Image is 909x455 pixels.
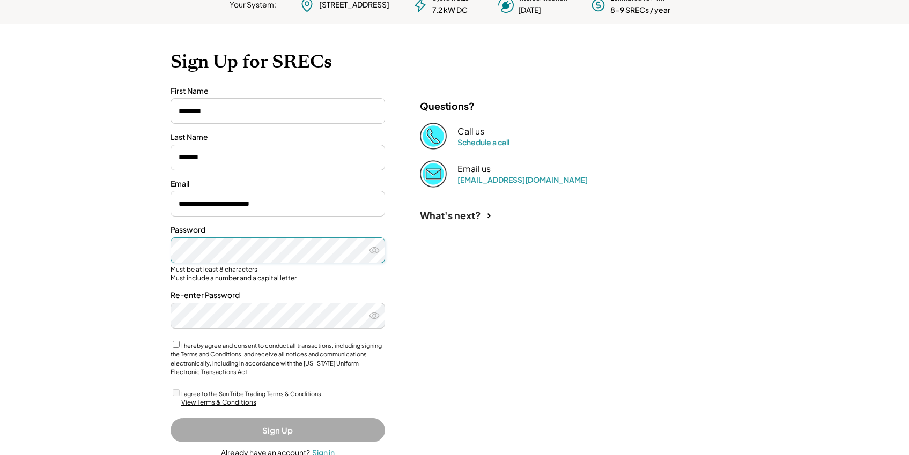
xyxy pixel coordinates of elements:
[171,342,382,376] label: I hereby agree and consent to conduct all transactions, including signing the Terms and Condition...
[171,132,385,143] div: Last Name
[457,163,491,175] div: Email us
[171,265,385,282] div: Must be at least 8 characters Must include a number and a capital letter
[518,5,541,16] div: [DATE]
[420,160,447,187] img: Email%202%403x.png
[457,175,588,184] a: [EMAIL_ADDRESS][DOMAIN_NAME]
[171,50,739,73] h1: Sign Up for SRECs
[171,290,385,301] div: Re-enter Password
[420,123,447,150] img: Phone%20copy%403x.png
[610,5,670,16] div: 8-9 SRECs / year
[181,390,323,397] label: I agree to the Sun Tribe Trading Terms & Conditions.
[171,178,385,189] div: Email
[457,137,509,147] a: Schedule a call
[171,86,385,96] div: First Name
[181,398,256,407] div: View Terms & Conditions
[432,5,468,16] div: 7.2 kW DC
[171,225,385,235] div: Password
[457,126,484,137] div: Call us
[420,209,481,221] div: What's next?
[171,418,385,442] button: Sign Up
[420,100,475,112] div: Questions?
